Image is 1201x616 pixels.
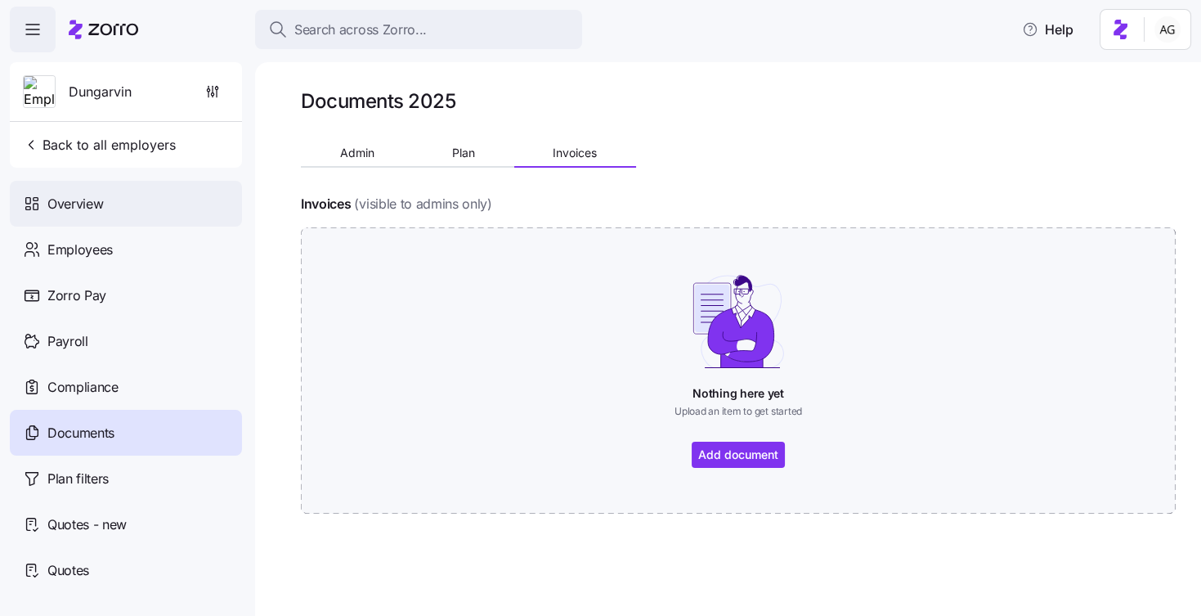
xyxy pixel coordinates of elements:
span: Invoices [553,147,597,159]
a: Zorro Pay [10,272,242,318]
button: Help [1009,13,1087,46]
span: Admin [340,147,374,159]
span: (visible to admins only) [354,194,491,214]
span: Help [1022,20,1073,39]
a: Quotes - new [10,501,242,547]
span: Employees [47,240,113,260]
span: Search across Zorro... [294,20,427,40]
span: Payroll [47,331,88,352]
img: Employer logo [24,76,55,109]
span: Plan [452,147,475,159]
span: Documents [47,423,114,443]
h1: Documents 2025 [301,88,455,114]
span: Compliance [47,377,119,398]
span: Quotes [47,560,89,581]
span: Back to all employers [23,135,176,155]
button: Search across Zorro... [255,10,582,49]
a: Compliance [10,364,242,410]
img: 5fc55c57e0610270ad857448bea2f2d5 [1154,16,1181,43]
span: Overview [47,194,103,214]
a: Documents [10,410,242,456]
a: Employees [10,227,242,272]
h4: Invoices [301,195,351,214]
button: Back to all employers [16,128,182,161]
a: Plan filters [10,456,242,501]
a: Overview [10,181,242,227]
span: Dungarvin [69,82,132,102]
span: Quotes - new [47,515,127,535]
a: Payroll [10,318,242,364]
span: Zorro Pay [47,286,106,306]
span: Plan filters [47,469,109,489]
a: Quotes [10,547,242,593]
